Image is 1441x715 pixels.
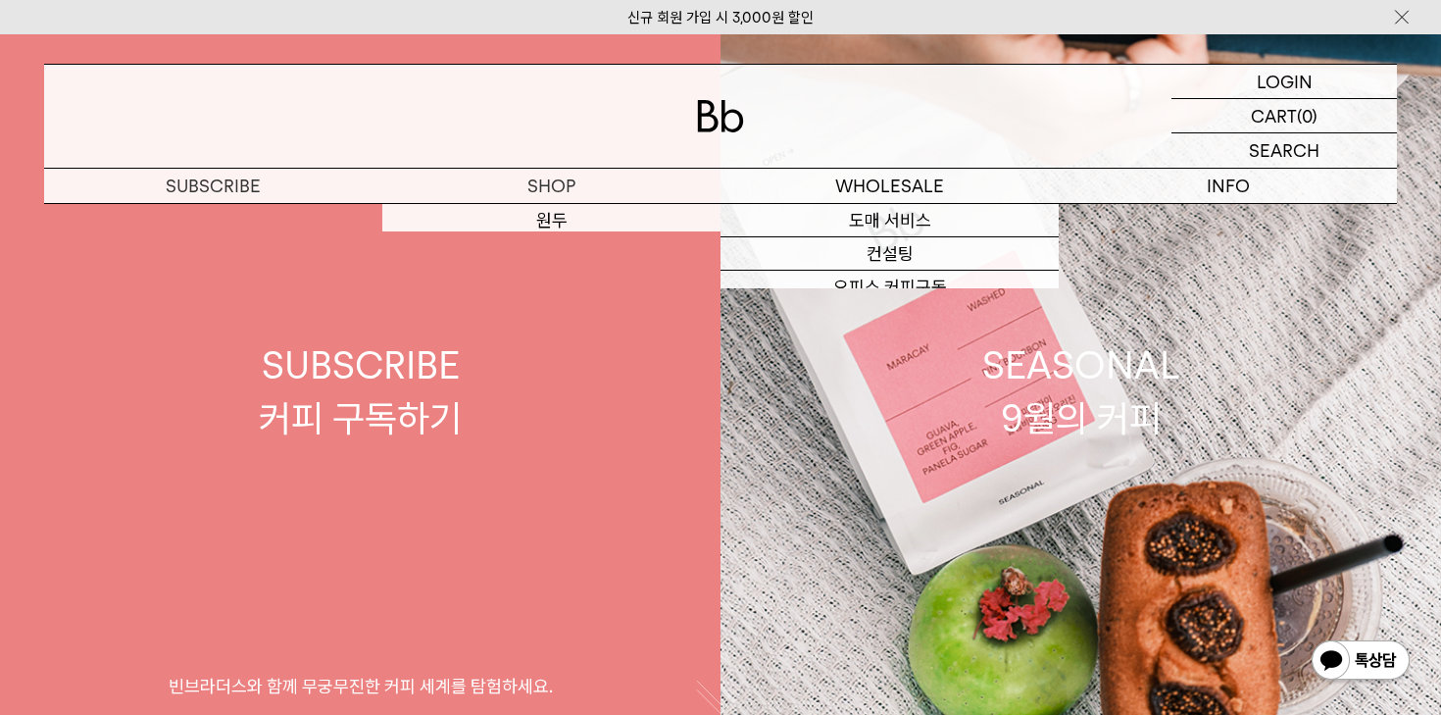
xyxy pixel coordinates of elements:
[259,339,462,443] div: SUBSCRIBE 커피 구독하기
[1310,638,1412,686] img: 카카오톡 채널 1:1 채팅 버튼
[720,237,1059,271] a: 컨설팅
[382,169,720,203] a: SHOP
[1297,99,1317,132] p: (0)
[697,100,744,132] img: 로고
[1171,65,1397,99] a: LOGIN
[627,9,814,26] a: 신규 회원 가입 시 3,000원 할인
[1059,169,1397,203] p: INFO
[382,204,720,237] a: 원두
[1251,99,1297,132] p: CART
[1257,65,1313,98] p: LOGIN
[44,169,382,203] a: SUBSCRIBE
[720,271,1059,304] a: 오피스 커피구독
[1171,99,1397,133] a: CART (0)
[720,204,1059,237] a: 도매 서비스
[1249,133,1319,168] p: SEARCH
[982,339,1180,443] div: SEASONAL 9월의 커피
[720,169,1059,203] p: WHOLESALE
